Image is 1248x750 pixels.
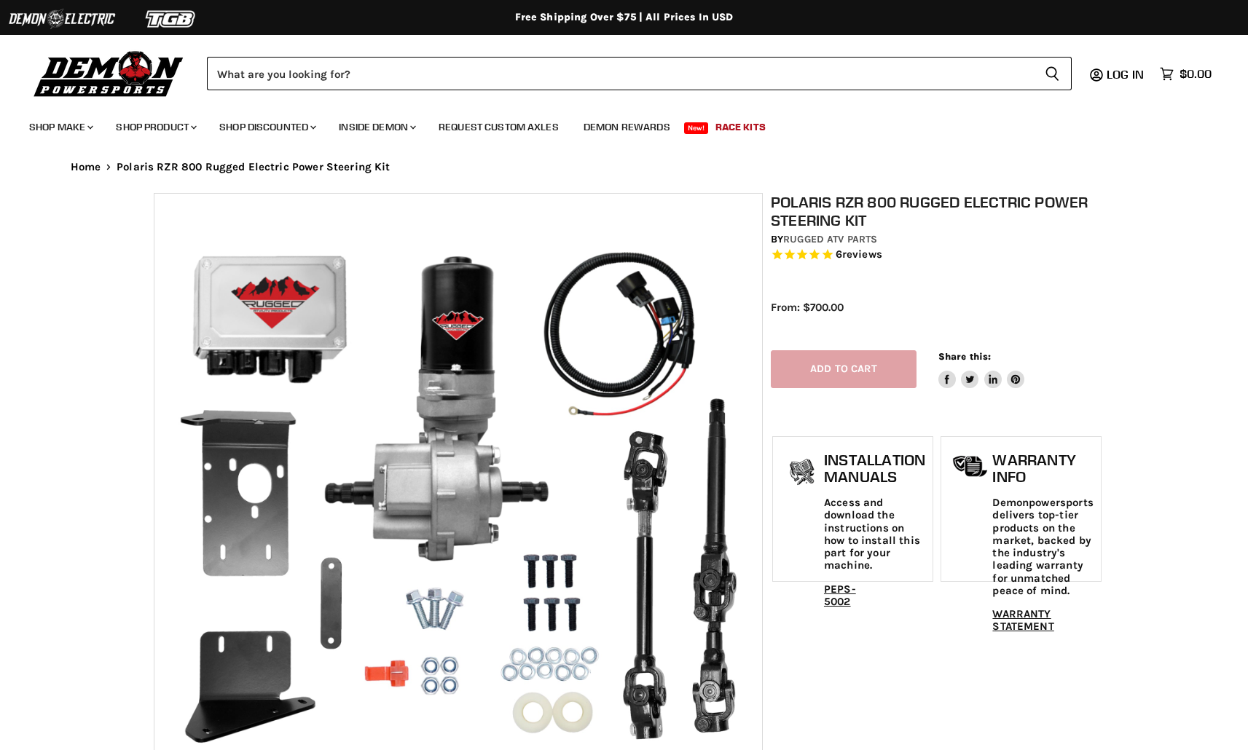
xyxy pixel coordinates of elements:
[992,607,1053,633] a: WARRANTY STATEMENT
[18,112,102,142] a: Shop Make
[117,5,226,33] img: TGB Logo 2
[428,112,570,142] a: Request Custom Axles
[7,5,117,33] img: Demon Electric Logo 2
[938,350,1025,389] aside: Share this:
[836,248,882,261] span: 6 reviews
[1180,67,1212,81] span: $0.00
[771,193,1103,229] h1: Polaris RZR 800 Rugged Electric Power Steering Kit
[207,57,1072,90] form: Product
[207,57,1033,90] input: Search
[328,112,425,142] a: Inside Demon
[42,11,1207,24] div: Free Shipping Over $75 | All Prices In USD
[1153,63,1219,84] a: $0.00
[938,351,991,362] span: Share this:
[842,248,882,261] span: reviews
[208,112,325,142] a: Shop Discounted
[1107,67,1144,82] span: Log in
[705,112,777,142] a: Race Kits
[783,233,877,245] a: Rugged ATV Parts
[992,451,1093,486] h1: Warranty Info
[952,455,989,478] img: warranty-icon.png
[1033,57,1072,90] button: Search
[771,232,1103,248] div: by
[117,161,391,173] span: Polaris RZR 800 Rugged Electric Power Steering Kit
[29,47,189,99] img: Demon Powersports
[824,497,925,572] p: Access and download the instructions on how to install this part for your machine.
[771,248,1103,263] span: Rated 5.0 out of 5 stars 6 reviews
[992,497,1093,597] p: Demonpowersports delivers top-tier products on the market, backed by the industry's leading warra...
[573,112,681,142] a: Demon Rewards
[42,161,1207,173] nav: Breadcrumbs
[18,106,1208,142] ul: Main menu
[71,161,101,173] a: Home
[824,583,856,608] a: PEPS-5002
[105,112,205,142] a: Shop Product
[771,301,844,314] span: From: $700.00
[824,451,925,486] h1: Installation Manuals
[684,122,709,134] span: New!
[1100,68,1153,81] a: Log in
[784,455,820,492] img: install_manual-icon.png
